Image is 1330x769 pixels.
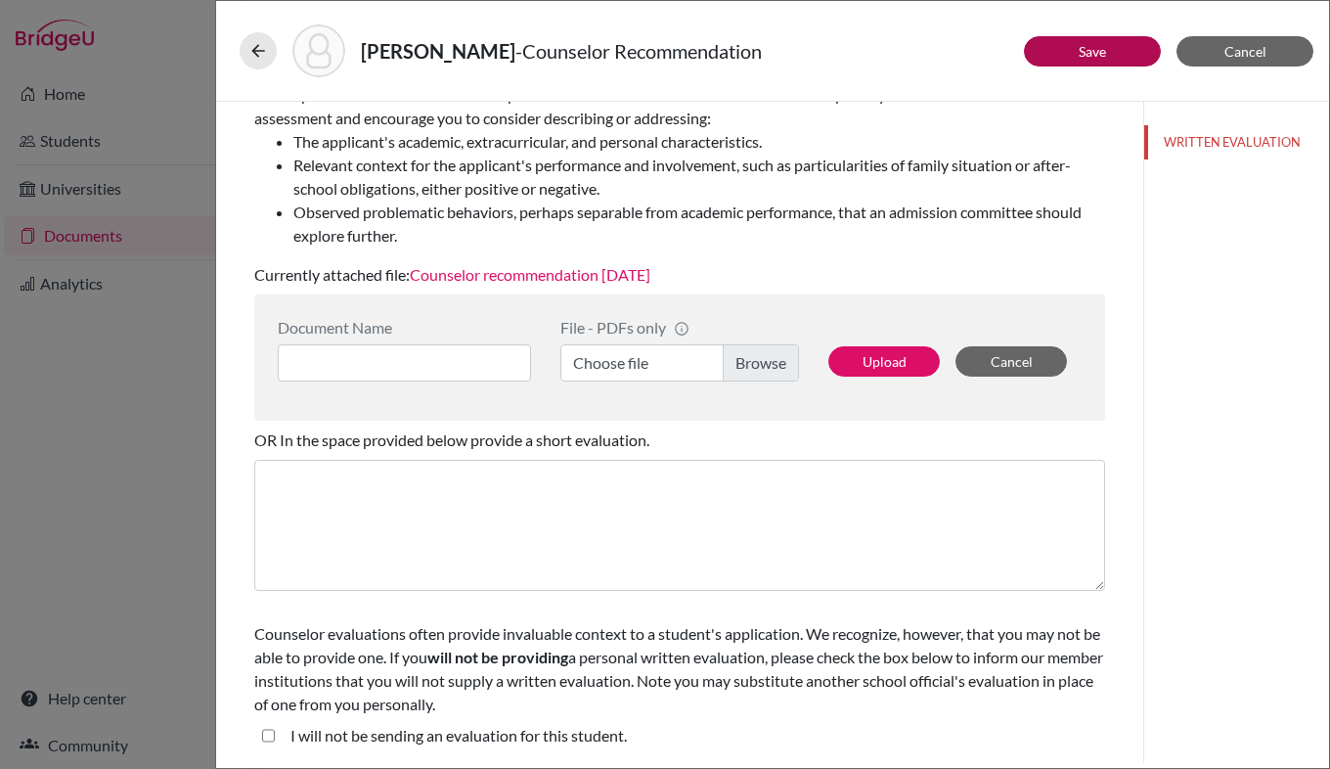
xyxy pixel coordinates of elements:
strong: [PERSON_NAME] [361,39,515,63]
span: - Counselor Recommendation [515,39,762,63]
button: Cancel [955,346,1067,377]
span: Counselor evaluations often provide invaluable context to a student's application. We recognize, ... [254,624,1103,713]
div: Document Name [278,318,531,337]
button: Upload [828,346,940,377]
div: Currently attached file: [254,75,1105,294]
label: I will not be sending an evaluation for this student. [290,724,627,747]
li: Observed problematic behaviors, perhaps separable from academic performance, that an admission co... [293,201,1105,248]
span: Please provide comments that will help us differentiate this student from others. We especially w... [254,85,1105,248]
li: Relevant context for the applicant's performance and involvement, such as particularities of fami... [293,154,1105,201]
span: OR In the space provided below provide a short evaluation. [254,430,649,449]
b: will not be providing [427,648,568,666]
li: The applicant's academic, extracurricular, and personal characteristics. [293,130,1105,154]
div: File - PDFs only [560,318,799,337]
label: Choose file [560,344,799,382]
span: info [674,321,689,337]
button: WRITTEN EVALUATION [1144,125,1329,159]
a: Counselor recommendation [DATE] [410,265,650,284]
